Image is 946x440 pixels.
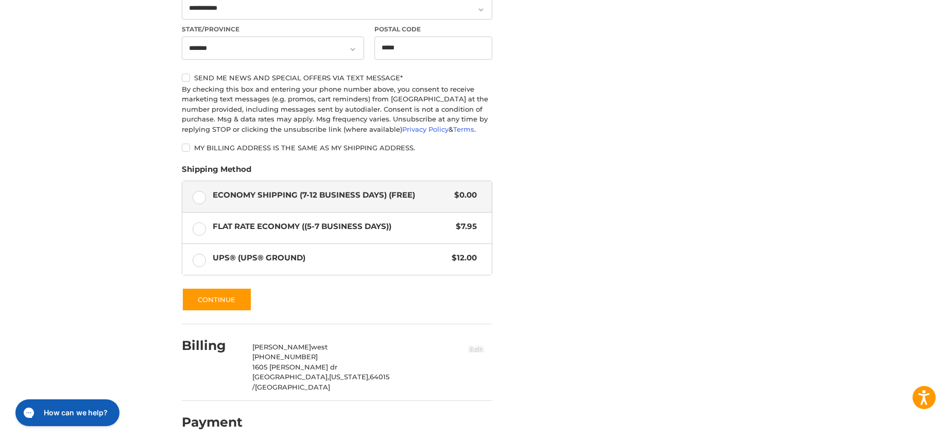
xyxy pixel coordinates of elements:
span: [GEOGRAPHIC_DATA] [255,383,330,391]
label: Postal Code [374,25,493,34]
span: UPS® (UPS® Ground) [213,252,447,264]
span: $12.00 [446,252,477,264]
span: west [311,343,328,351]
iframe: Gorgias live chat messenger [10,396,123,430]
label: My billing address is the same as my shipping address. [182,144,492,152]
span: Flat Rate Economy ((5-7 Business Days)) [213,221,451,233]
span: [US_STATE], [329,373,370,381]
div: By checking this box and entering your phone number above, you consent to receive marketing text ... [182,84,492,135]
a: Privacy Policy [402,125,449,133]
span: 64015 / [252,373,389,391]
a: Terms [453,125,474,133]
span: [PERSON_NAME] [252,343,311,351]
span: $0.00 [449,189,477,201]
span: [GEOGRAPHIC_DATA], [252,373,329,381]
button: Edit [460,340,492,357]
span: $7.95 [451,221,477,233]
h2: Billing [182,338,242,354]
button: Continue [182,288,252,311]
span: 1605 [PERSON_NAME] dr [252,363,337,371]
label: Send me news and special offers via text message* [182,74,492,82]
span: [PHONE_NUMBER] [252,353,318,361]
legend: Shipping Method [182,164,251,180]
label: State/Province [182,25,364,34]
span: Economy Shipping (7-12 Business Days) (Free) [213,189,450,201]
h2: Payment [182,414,243,430]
